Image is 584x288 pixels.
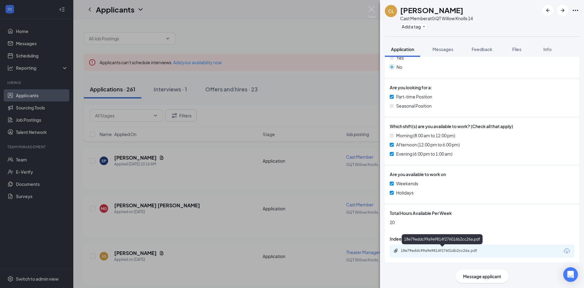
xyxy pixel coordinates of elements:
svg: ArrowLeftNew [544,7,552,14]
span: 20 [390,219,574,226]
span: Message applicant [463,273,501,280]
svg: Paperclip [393,248,398,253]
span: Weekends [396,180,418,187]
div: CL [388,8,394,14]
span: Holidays [396,189,414,196]
span: Are you available to work on [390,171,446,178]
span: Indeed Resume [390,235,422,242]
svg: Download [563,247,571,255]
h1: [PERSON_NAME] [400,5,463,15]
span: Evening (6:00 pm to 1:00 am) [396,150,452,157]
span: No [396,64,402,70]
span: Seasonal Position [396,102,432,109]
div: 18e79eddc99a9e9814f276016b2cc26a.pdf [402,234,483,244]
a: Paperclip18e79eddc99a9e9814f276016b2cc26a.pdf [393,248,492,254]
span: Are you looking for a: [390,84,432,91]
button: ArrowLeftNew [542,5,553,16]
svg: Plus [422,25,426,28]
span: Morning (8:00 am to 12:00 pm) [396,132,455,139]
span: Afternoon (12:00 pm to 6:00 pm) [396,141,460,148]
span: Messages [433,46,453,52]
span: Part-time Position [396,93,432,100]
div: Open Intercom Messenger [563,267,578,282]
span: Application [391,46,414,52]
svg: ArrowRight [559,7,566,14]
svg: Ellipses [572,7,579,14]
div: Cast Member at GQT Willow Knolls 14 [400,15,473,21]
span: Files [512,46,521,52]
button: ArrowRight [557,5,568,16]
span: Feedback [472,46,492,52]
span: Total Hours Available Per Week [390,210,452,216]
button: PlusAdd a tag [400,23,427,30]
span: Info [543,46,552,52]
div: 18e79eddc99a9e9814f276016b2cc26a.pdf [401,248,486,253]
span: Yes [396,54,404,61]
span: Which shift(s) are you available to work? (Check all that apply) [390,123,513,130]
